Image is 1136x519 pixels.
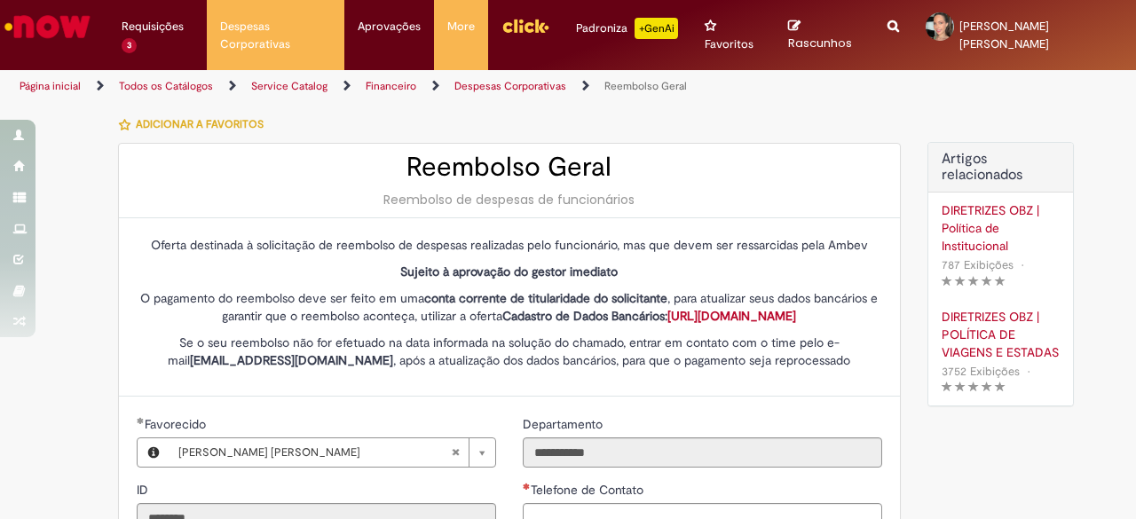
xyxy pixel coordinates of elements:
p: O pagamento do reembolso deve ser feito em uma , para atualizar seus dados bancários e garantir q... [137,289,882,325]
a: [URL][DOMAIN_NAME] [667,308,796,324]
span: Somente leitura - ID [137,482,152,498]
h3: Artigos relacionados [942,152,1060,183]
button: Favorecido, Visualizar este registro Victoria Maria de Moraes [138,438,170,467]
span: 3752 Exibições [942,364,1020,379]
p: Oferta destinada à solicitação de reembolso de despesas realizadas pelo funcionário, mas que deve... [137,236,882,254]
label: Somente leitura - ID [137,481,152,499]
a: Reembolso Geral [604,79,687,93]
span: Despesas Corporativas [220,18,331,53]
span: • [1023,359,1034,383]
span: [PERSON_NAME] [PERSON_NAME] [959,19,1049,51]
span: 787 Exibições [942,257,1014,272]
button: Adicionar a Favoritos [118,106,273,143]
abbr: Limpar campo Favorecido [442,438,469,467]
span: Somente leitura - Departamento [523,416,606,432]
span: Telefone de Contato [531,482,647,498]
span: Aprovações [358,18,421,35]
a: Financeiro [366,79,416,93]
a: [PERSON_NAME] [PERSON_NAME]Limpar campo Favorecido [170,438,495,467]
span: 3 [122,38,137,53]
span: Adicionar a Favoritos [136,117,264,131]
span: Necessários - Favorecido [145,416,209,432]
span: • [1017,253,1028,277]
h2: Reembolso Geral [137,153,882,182]
span: Rascunhos [788,35,852,51]
a: Rascunhos [788,19,861,51]
p: Se o seu reembolso não for efetuado na data informada na solução do chamado, entrar em contato co... [137,334,882,369]
a: DIRETRIZES OBZ | POLÍTICA DE VIAGENS E ESTADAS [942,308,1060,361]
a: Todos os Catálogos [119,79,213,93]
a: Despesas Corporativas [454,79,566,93]
input: Departamento [523,437,882,468]
div: Padroniza [576,18,678,39]
img: click_logo_yellow_360x200.png [501,12,549,39]
span: Obrigatório Preenchido [137,417,145,424]
span: More [447,18,475,35]
p: +GenAi [635,18,678,39]
strong: Sujeito à aprovação do gestor imediato [400,263,618,279]
ul: Trilhas de página [13,70,744,103]
a: DIRETRIZES OBZ | Política de Institucional [942,201,1060,255]
strong: conta corrente de titularidade do solicitante [424,290,667,306]
span: Favoritos [705,35,753,53]
label: Somente leitura - Departamento [523,415,606,433]
strong: [EMAIL_ADDRESS][DOMAIN_NAME] [190,352,393,368]
span: Requisições [122,18,184,35]
a: Service Catalog [251,79,327,93]
span: [PERSON_NAME] [PERSON_NAME] [178,438,451,467]
span: Necessários [523,483,531,490]
a: Página inicial [20,79,81,93]
div: Reembolso de despesas de funcionários [137,191,882,208]
strong: Cadastro de Dados Bancários: [502,308,796,324]
img: ServiceNow [2,9,93,44]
